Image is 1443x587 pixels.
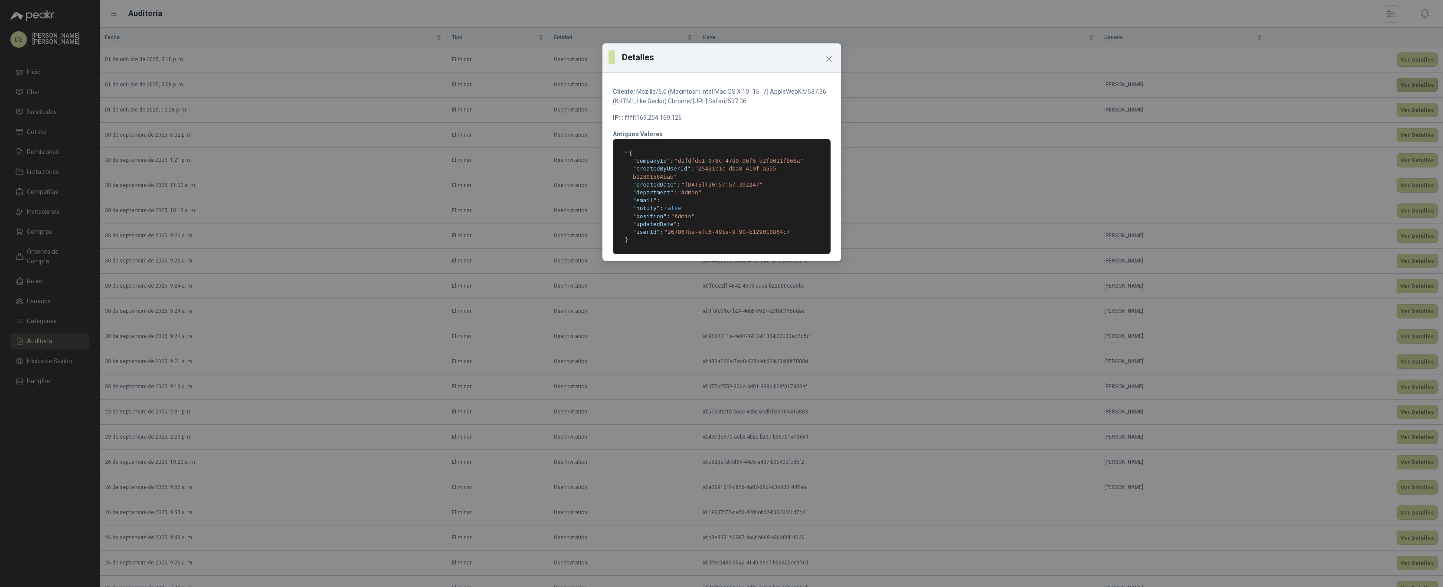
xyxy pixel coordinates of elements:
[613,113,831,122] p: ::ffff:169.254.169.126
[633,205,636,211] span: "
[633,213,636,220] span: "
[800,157,803,164] span: "
[670,189,674,196] span: "
[636,213,663,220] span: position
[691,213,695,220] span: "
[677,221,680,227] span: :
[673,181,677,188] span: "
[671,213,674,220] span: "
[633,165,636,172] span: "
[667,157,670,164] span: "
[681,181,684,188] span: "
[636,189,670,196] span: department
[656,197,660,203] span: :
[660,229,663,235] span: :
[636,181,673,188] span: createdDate
[656,205,660,211] span: "
[759,181,762,188] span: "
[698,189,701,196] span: "
[670,157,674,164] span: :
[636,165,687,172] span: createdByUserId
[633,189,636,196] span: "
[673,174,677,180] span: "
[633,165,780,180] span: 25421c1c-dba8-410f-a555-b12801584bab
[636,221,673,227] span: updatedDate
[656,229,660,235] span: "
[613,131,663,138] b: Antiguos Valores
[653,197,656,203] span: "
[660,205,663,211] span: :
[684,181,759,188] span: [DATE]T20:57:57.392247
[822,52,836,66] button: Close
[636,229,656,235] span: userId
[613,87,831,106] p: Mozilla/5.0 (Macintosh; Intel Mac OS X 10_15_7) AppleWebKit/537.36 (KHTML, like Gecko) Chrome/[UR...
[633,221,636,227] span: "
[674,157,677,164] span: "
[681,189,698,196] span: Admin
[625,236,628,243] span: }
[663,213,667,220] span: "
[633,157,636,164] span: "
[622,51,835,64] h3: Detalles
[664,229,668,235] span: "
[613,88,635,95] b: Cliente:
[673,189,677,196] span: :
[633,197,636,203] span: "
[629,149,632,157] span: {
[636,205,656,211] span: notify
[677,157,800,164] span: d1fdfde1-078c-47d0-96f6-b2f9011fb66a
[667,213,670,220] span: :
[694,165,698,172] span: "
[677,181,680,188] span: :
[664,205,681,211] span: false
[668,229,790,235] span: 267867ba-efc6-491e-9f90-b129010864c7
[687,165,690,172] span: "
[633,229,636,235] span: "
[790,229,793,235] span: "
[613,114,621,121] b: IP:
[636,197,653,203] span: email
[677,189,681,196] span: "
[636,157,666,164] span: companyId
[690,165,694,172] span: :
[633,181,636,188] span: "
[673,221,677,227] span: "
[674,213,691,220] span: Admin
